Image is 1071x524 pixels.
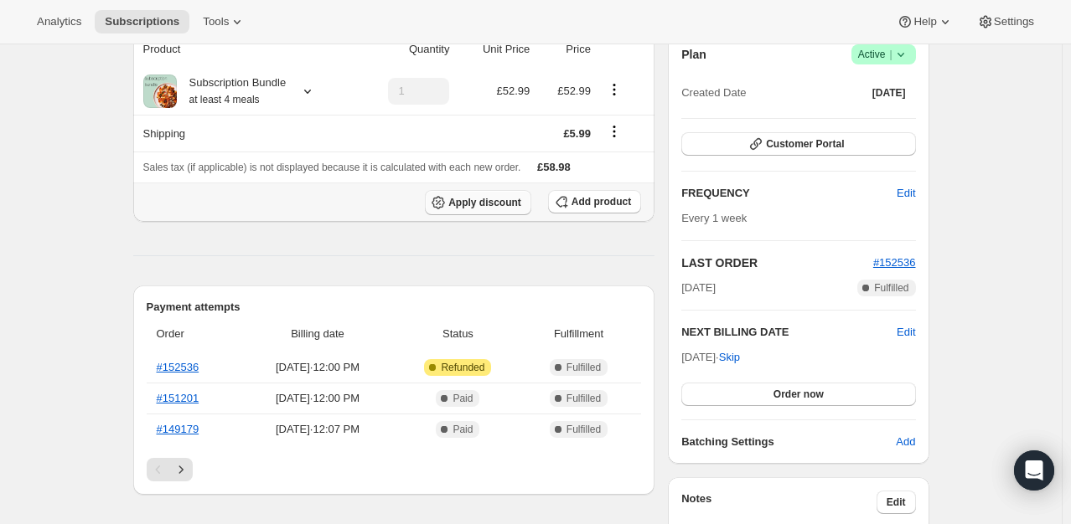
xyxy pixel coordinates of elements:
span: Fulfilled [874,281,908,295]
span: £52.99 [497,85,530,97]
span: Fulfilled [567,361,601,374]
span: Apply discount [448,196,521,209]
h3: Notes [681,491,877,514]
button: Add product [548,190,641,213]
h2: FREQUENCY [681,185,897,202]
button: Next [169,458,193,481]
button: Shipping actions [601,122,628,141]
button: [DATE] [862,81,916,105]
small: at least 4 meals [189,94,260,105]
span: Help [913,15,936,28]
span: £5.99 [563,127,591,140]
th: Unit Price [454,31,535,68]
button: Subscriptions [95,10,189,33]
span: [DATE] [681,280,716,296]
button: Add [886,429,925,455]
span: [DATE] · [681,351,740,363]
span: Order now [773,388,824,401]
span: £52.99 [557,85,591,97]
span: Add [896,434,915,450]
span: Skip [719,349,740,366]
span: Refunded [441,361,484,374]
span: [DATE] · 12:00 PM [246,359,390,376]
span: Sales tax (if applicable) is not displayed because it is calculated with each new order. [143,162,521,173]
span: Status [400,326,516,342]
span: Paid [453,392,473,405]
th: Quantity [354,31,454,68]
span: Subscriptions [105,15,179,28]
span: Paid [453,423,473,436]
span: Analytics [37,15,81,28]
button: Product actions [601,80,628,99]
button: Edit [897,324,915,341]
a: #152536 [157,361,199,373]
span: | [889,48,892,61]
h6: Batching Settings [681,434,896,450]
span: Edit [887,496,906,509]
th: Product [133,31,355,68]
span: Fulfillment [526,326,631,342]
a: #152536 [873,256,916,269]
span: Created Date [681,85,746,101]
button: Order now [681,383,915,406]
span: Tools [203,15,229,28]
span: Settings [994,15,1034,28]
button: Edit [887,180,925,207]
button: Skip [709,344,750,371]
span: Add product [572,195,631,208]
span: Every 1 week [681,212,747,224]
span: Fulfilled [567,392,601,405]
button: Help [887,10,963,33]
span: [DATE] [872,86,906,100]
a: #151201 [157,392,199,404]
h2: LAST ORDER [681,254,873,271]
th: Order [147,316,241,352]
nav: Pagination [147,458,642,481]
button: Customer Portal [681,132,915,156]
span: Fulfilled [567,423,601,436]
button: Apply discount [425,190,531,215]
th: Price [535,31,596,68]
div: Subscription Bundle [177,74,287,108]
img: product img [143,74,177,108]
h2: Payment attempts [147,299,642,316]
span: [DATE] · 12:07 PM [246,421,390,438]
h2: Plan [681,46,706,63]
a: #149179 [157,423,199,435]
h2: NEXT BILLING DATE [681,324,897,341]
th: Shipping [133,115,355,152]
span: Edit [897,185,915,202]
button: Settings [967,10,1044,33]
span: Billing date [246,326,390,342]
span: [DATE] · 12:00 PM [246,390,390,407]
span: £58.98 [537,161,571,173]
button: Analytics [27,10,91,33]
button: #152536 [873,254,916,271]
div: Open Intercom Messenger [1014,450,1054,491]
button: Edit [877,491,916,514]
button: Tools [193,10,256,33]
span: Active [858,46,909,63]
span: Customer Portal [766,137,844,151]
